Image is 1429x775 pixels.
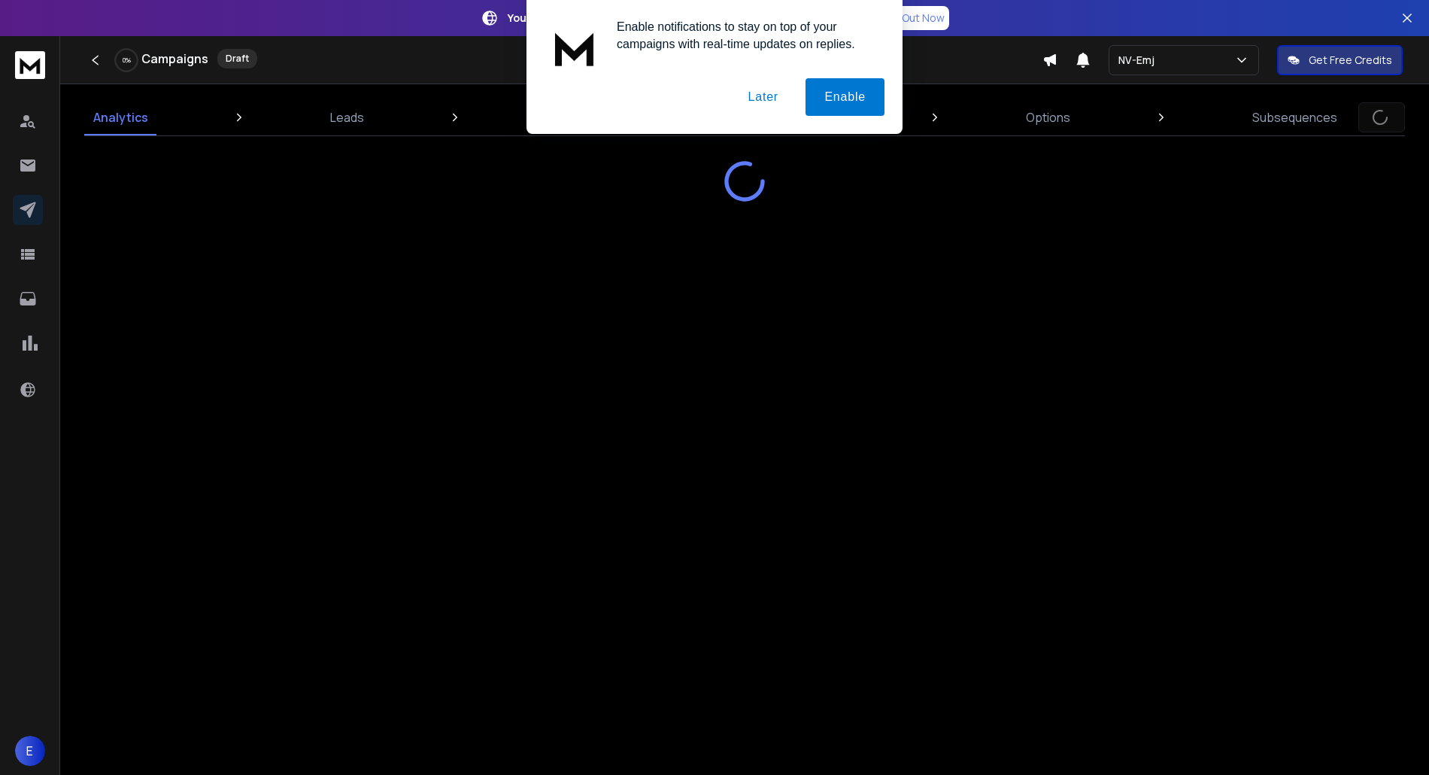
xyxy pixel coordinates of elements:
[545,18,605,78] img: notification icon
[729,78,796,116] button: Later
[15,736,45,766] button: E
[806,78,884,116] button: Enable
[605,18,884,53] div: Enable notifications to stay on top of your campaigns with real-time updates on replies.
